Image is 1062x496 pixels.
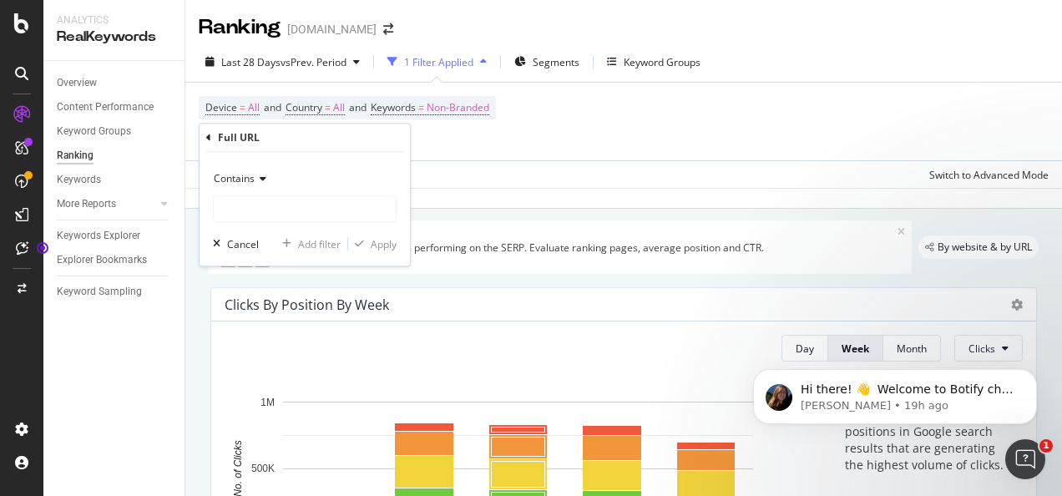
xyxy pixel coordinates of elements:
[264,100,281,114] span: and
[923,161,1049,188] button: Switch to Advanced Mode
[929,168,1049,182] div: Switch to Advanced Mode
[57,147,173,164] a: Ranking
[287,21,377,38] div: [DOMAIN_NAME]
[57,283,173,301] a: Keyword Sampling
[57,28,171,47] div: RealKeywords
[73,64,288,79] p: Message from Laura, sent 19h ago
[1005,439,1045,479] iframe: Intercom live chat
[624,55,700,69] div: Keyword Groups
[282,240,898,255] div: Understand how your site is performing on the SERP. Evaluate ranking pages, average position and ...
[325,100,331,114] span: =
[286,100,322,114] span: Country
[418,100,424,114] span: =
[57,99,154,116] div: Content Performance
[57,74,173,92] a: Overview
[348,235,397,252] button: Apply
[349,100,367,114] span: and
[205,100,237,114] span: Device
[199,48,367,75] button: Last 28 DaysvsPrev. Period
[600,48,707,75] button: Keyword Groups
[57,13,171,28] div: Analytics
[221,55,281,69] span: Last 28 Days
[1039,439,1053,453] span: 1
[218,130,260,144] div: Full URL
[57,227,140,245] div: Keywords Explorer
[57,283,142,301] div: Keyword Sampling
[57,147,94,164] div: Ranking
[251,463,275,475] text: 500K
[728,334,1062,451] iframe: Intercom notifications message
[281,55,346,69] span: vs Prev. Period
[508,48,586,75] button: Segments
[57,74,97,92] div: Overview
[57,251,173,269] a: Explorer Bookmarks
[333,96,345,119] span: All
[57,227,173,245] a: Keywords Explorer
[381,48,493,75] button: 1 Filter Applied
[57,99,173,116] a: Content Performance
[427,96,489,119] span: Non-Branded
[298,237,341,251] div: Add filter
[57,171,173,189] a: Keywords
[199,13,281,42] div: Ranking
[371,100,416,114] span: Keywords
[938,242,1032,252] span: By website & by URL
[35,240,50,256] div: Tooltip anchor
[57,251,147,269] div: Explorer Bookmarks
[371,237,397,251] div: Apply
[206,235,259,252] button: Cancel
[225,296,389,313] div: Clicks By Position By Week
[57,195,156,213] a: More Reports
[383,23,393,35] div: arrow-right-arrow-left
[918,235,1039,259] div: legacy label
[57,195,116,213] div: More Reports
[57,123,173,140] a: Keyword Groups
[227,237,259,251] div: Cancel
[404,55,473,69] div: 1 Filter Applied
[57,171,101,189] div: Keywords
[248,96,260,119] span: All
[214,171,255,185] span: Contains
[260,397,275,408] text: 1M
[57,123,131,140] div: Keyword Groups
[73,48,285,129] span: Hi there! 👋 Welcome to Botify chat support! Have a question? Reply to this message and our team w...
[276,235,341,252] button: Add filter
[533,55,579,69] span: Segments
[240,100,245,114] span: =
